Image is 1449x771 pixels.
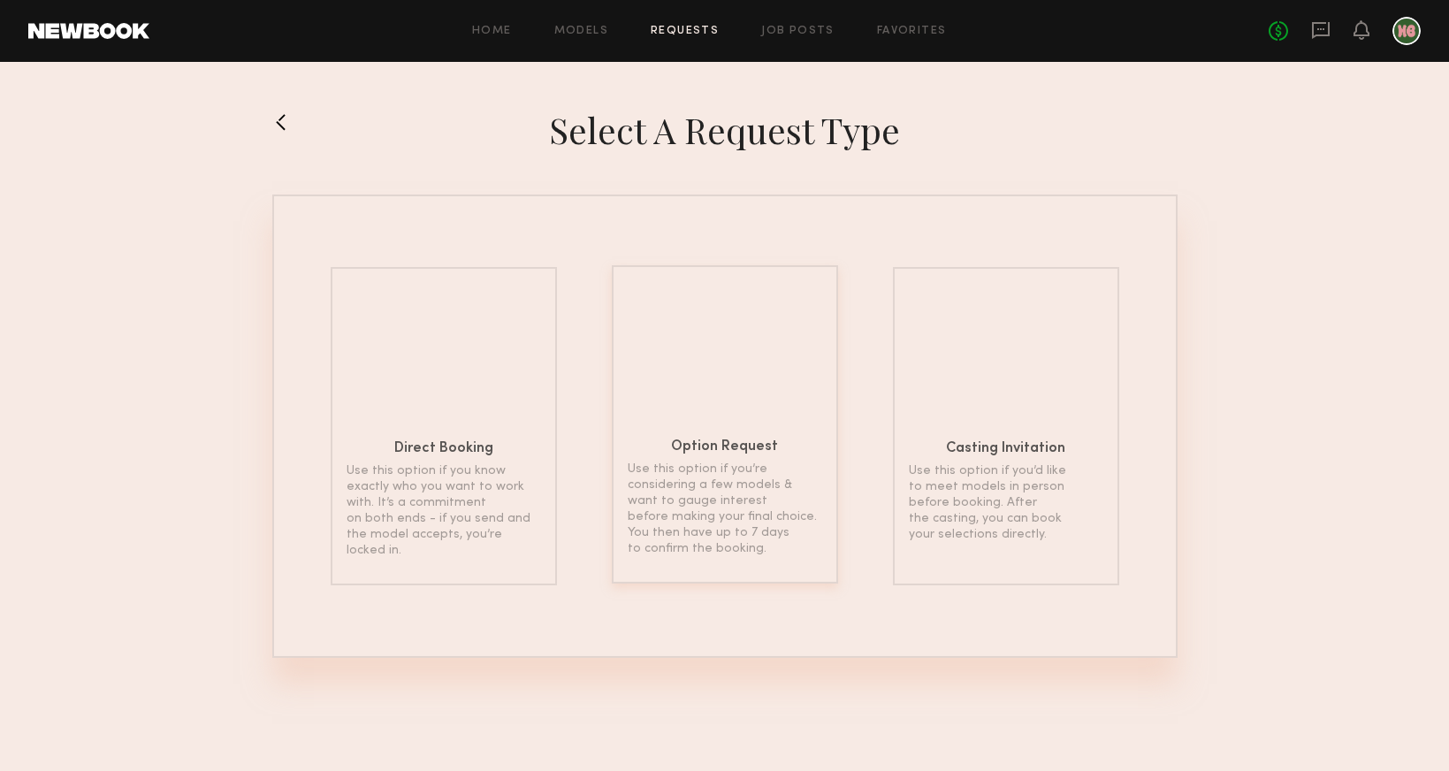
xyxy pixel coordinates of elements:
[472,26,512,37] a: Home
[331,267,557,585] a: Direct BookingUse this option if you know exactly who you want to work with. It’s a commitment on...
[893,267,1119,585] a: Casting InvitationUse this option if you’d like to meet models in person before booking. After th...
[347,463,541,559] p: Use this option if you know exactly who you want to work with. It’s a commitment on both ends - i...
[554,26,608,37] a: Models
[549,108,900,152] h1: Select a Request Type
[628,462,822,557] p: Use this option if you’re considering a few models & want to gauge interest before making your fi...
[761,26,835,37] a: Job Posts
[651,26,719,37] a: Requests
[877,26,947,37] a: Favorites
[612,267,838,585] a: Option RequestUse this option if you’re considering a few models & want to gauge interest before ...
[946,442,1065,456] h6: Casting Invitation
[909,463,1103,543] p: Use this option if you’d like to meet models in person before booking. After the casting, you can...
[671,440,778,454] h6: Option Request
[394,442,493,456] h6: Direct Booking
